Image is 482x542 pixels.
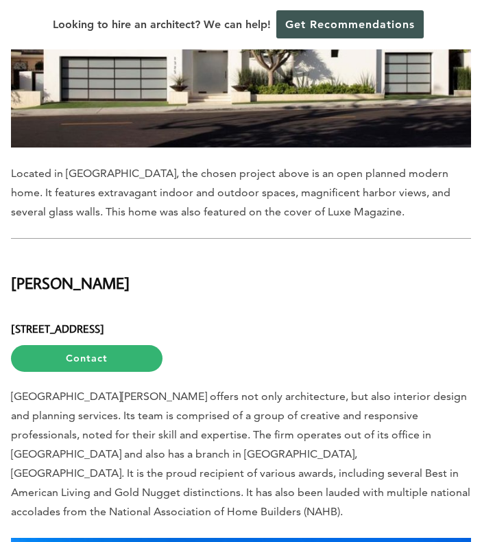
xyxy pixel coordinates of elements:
a: Contact [11,345,162,372]
a: Get Recommendations [276,10,424,38]
iframe: Drift Widget Chat Controller [219,443,466,526]
h2: [PERSON_NAME] [11,255,471,295]
h6: [STREET_ADDRESS] [11,309,471,372]
p: Located in [GEOGRAPHIC_DATA], the chosen project above is an open planned modern home. It feature... [11,164,471,222]
p: [GEOGRAPHIC_DATA][PERSON_NAME] offers not only architecture, but also interior design and plannin... [11,387,471,521]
